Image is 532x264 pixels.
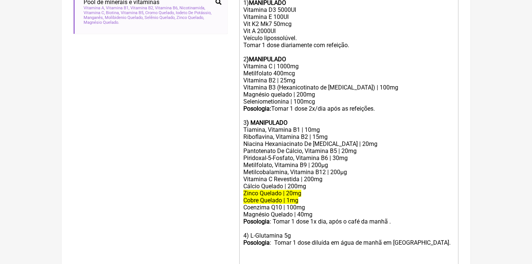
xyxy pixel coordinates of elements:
span: Zinco Quelado [176,15,204,20]
strong: Posologia: [243,105,271,112]
span: Vitamina B2 [130,6,154,10]
span: Vitamina A [84,6,105,10]
strong: Posologia [243,239,270,246]
span: Iodeto De Potássio [176,10,211,15]
div: 2 Vitamina C | 1000mg Metilfolato 400mcg Vitamina B2 | 25mg Vitamina B3 (Hexanicotinato de [MEDIC... [243,56,454,119]
div: Riboflavina, Vitamina B2 | 15mg [243,133,454,140]
div: Metilcobalamina, Vitamina B12 | 200µg [243,169,454,176]
span: Magnésio Quelado [84,20,119,25]
span: Manganês [84,15,104,20]
strong: )MANIPULADO [247,56,286,63]
div: Vitamina C Revestida | 200mg [243,176,454,183]
del: Cobre Quelado | 1mg [243,197,298,204]
strong: Posologia [243,218,270,225]
div: Cálcio Quelado | 200mg [243,183,454,190]
div: 3 [243,119,454,126]
del: Zinco Quelado | 20mg [243,190,301,197]
span: Molibidenio Quelado [105,15,143,20]
div: Piridoxal-5-Fosfato, Vitamina B6 | 30mg [243,154,454,162]
div: Niacina Hexaniacinato De [MEDICAL_DATA] | 20mg [243,140,454,147]
span: Nicotinamida [179,6,205,10]
span: Selênio Quelado [145,15,175,20]
div: Pantotenato De Cálcio, Vitamina B5 | 20mg [243,147,454,154]
div: Tiamina, Vitamina B1 | 10mg [243,126,454,133]
span: Vitamina B1 [106,6,129,10]
span: Vitamina B5 [121,10,144,15]
span: Cromo Quelado [145,10,175,15]
div: 4) L-Glutamina 5g : Tomar 1 dose diluída em água de manhã em [GEOGRAPHIC_DATA]. [243,225,454,253]
div: Magnésio Quelado | 40mg [243,211,454,218]
strong: ) MANIPULADO [247,119,288,126]
span: Biotina [106,10,120,15]
div: : Tomar 1 dose 1x dia, após o café da manhã . [243,218,454,225]
div: Coenzima Q10 | 100mg [243,204,454,211]
div: Metilfolato, Vitamina B9 | 200µg [243,162,454,169]
span: Vitamina C [84,10,105,15]
span: Vitamina B6 [155,6,178,10]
